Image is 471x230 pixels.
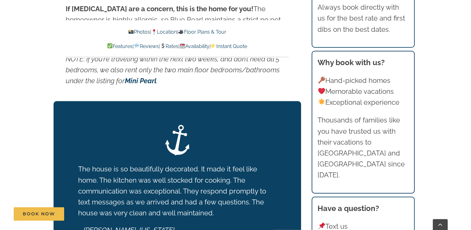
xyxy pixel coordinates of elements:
[162,124,193,156] img: Branson Family Retreats
[66,5,281,35] span: The homeowner is highly allergic, so Blue Pearl maintains a strict no pet policy. (If you
[318,2,408,35] p: Always book directly with us for the best rate and first dibs on the best dates.
[66,5,253,13] strong: If [MEDICAL_DATA] are a concern, this is the home for you!
[134,43,139,48] img: 💬
[129,29,134,34] img: 📸
[128,29,150,35] a: Photos
[125,77,157,85] a: Mini Pearl
[318,77,325,84] img: 🔑
[318,75,408,108] p: Hand-picked homes Memorable vacations Exceptional experience
[134,43,158,49] a: Reviews
[318,57,408,68] h3: Why book with us?
[318,88,325,94] img: ❤️
[180,43,210,49] a: Availability
[318,115,408,180] p: Thousands of families like you have trusted us with their vacations to [GEOGRAPHIC_DATA] and [GEO...
[78,163,276,218] p: The house is so beautifully decorated. It made it feel like home. The kitchen was well stocked fo...
[178,29,226,35] a: Floor Plans & Tour
[152,29,157,34] img: 📍
[211,43,247,49] a: Instant Quote
[66,55,280,85] span: NOTE: If you’re traveling within the next two weeks, and don’t need all 5 bedrooms, we also rent ...
[23,211,55,217] span: Book Now
[107,43,133,49] a: Features
[318,98,325,105] img: 🌟
[107,43,112,48] img: ✅
[160,43,178,49] a: Rates
[151,29,177,35] a: Location
[14,207,64,221] a: Book Now
[66,42,289,50] p: | | | |
[160,43,165,48] img: 💲
[211,43,216,48] img: 👉
[318,223,325,229] img: 📌
[178,29,183,34] img: 🎥
[318,203,408,214] h3: Have a question?
[66,28,289,36] p: | |
[180,43,185,48] img: 📆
